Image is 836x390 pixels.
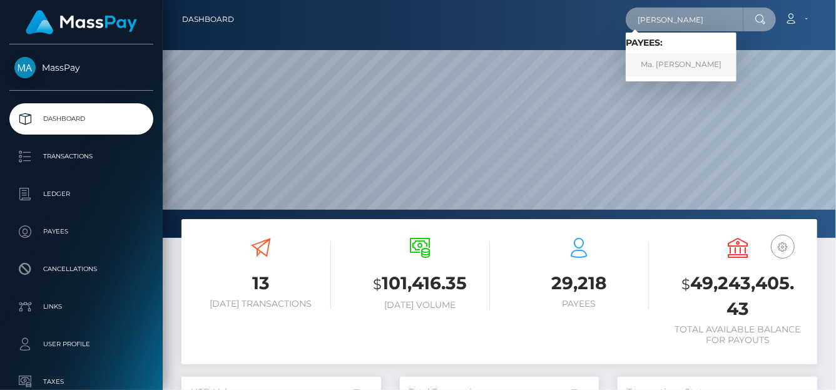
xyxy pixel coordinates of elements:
a: User Profile [9,329,153,360]
small: $ [681,275,690,293]
p: Links [14,297,148,316]
h6: [DATE] Volume [350,300,490,310]
a: Ledger [9,178,153,210]
p: Cancellations [14,260,148,279]
h3: 101,416.35 [350,271,490,297]
p: Ledger [14,185,148,203]
p: Dashboard [14,110,148,128]
h3: 49,243,405.43 [668,271,808,321]
h3: 29,218 [509,271,649,295]
p: Payees [14,222,148,241]
a: Cancellations [9,254,153,285]
h3: 13 [191,271,331,295]
a: Dashboard [182,6,234,33]
h6: [DATE] Transactions [191,299,331,309]
small: $ [373,275,382,293]
img: MassPay Logo [26,10,137,34]
img: MassPay [14,57,36,78]
span: MassPay [9,62,153,73]
h6: Payees [509,299,649,309]
a: Transactions [9,141,153,172]
h6: Payees: [626,38,737,48]
input: Search... [626,8,743,31]
a: Ma. [PERSON_NAME] [626,53,737,76]
a: Links [9,291,153,322]
a: Payees [9,216,153,247]
h6: Total Available Balance for Payouts [668,324,808,346]
a: Dashboard [9,103,153,135]
p: User Profile [14,335,148,354]
p: Transactions [14,147,148,166]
